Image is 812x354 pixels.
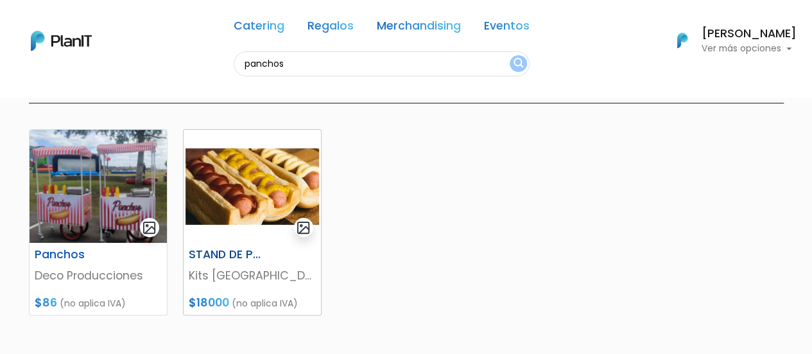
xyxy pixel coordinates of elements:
[234,51,530,76] input: Buscá regalos, desayunos, y más
[35,295,57,310] span: $86
[702,28,797,40] h6: [PERSON_NAME]
[142,220,157,235] img: gallery-light
[60,297,126,310] span: (no aplica IVA)
[183,129,322,315] a: gallery-light STAND DE PANCHOS Kits [GEOGRAPHIC_DATA] $18000 (no aplica IVA)
[668,26,696,55] img: PlanIt Logo
[31,31,92,51] img: PlanIt Logo
[29,129,168,315] a: gallery-light Panchos Deco Producciones $86 (no aplica IVA)
[661,24,797,57] button: PlanIt Logo [PERSON_NAME] Ver más opciones
[307,21,354,36] a: Regalos
[189,295,229,310] span: $18000
[181,248,276,261] h6: STAND DE PANCHOS
[30,130,167,243] img: thumb_Captura_de_pantalla_2025-05-05_113950.png
[234,21,284,36] a: Catering
[377,21,461,36] a: Merchandising
[184,130,321,243] img: thumb_panchosss.jpg
[296,220,311,235] img: gallery-light
[66,12,185,37] div: ¿Necesitás ayuda?
[232,297,298,310] span: (no aplica IVA)
[189,267,316,284] p: Kits [GEOGRAPHIC_DATA]
[484,21,530,36] a: Eventos
[35,267,162,284] p: Deco Producciones
[27,248,122,261] h6: Panchos
[702,44,797,53] p: Ver más opciones
[514,58,523,70] img: search_button-432b6d5273f82d61273b3651a40e1bd1b912527efae98b1b7a1b2c0702e16a8d.svg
